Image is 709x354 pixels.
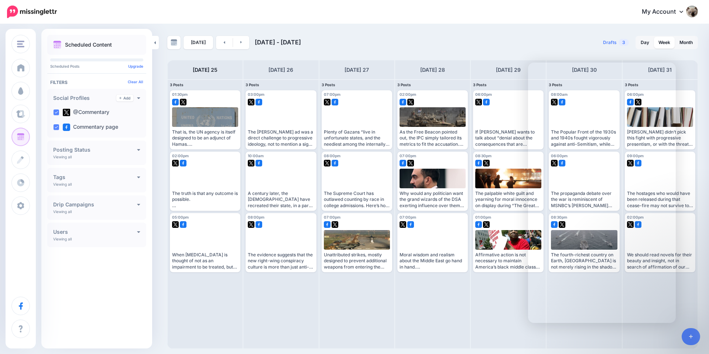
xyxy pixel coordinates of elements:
[324,215,340,219] span: 07:00pm
[599,36,633,49] a: Drafts3
[268,65,293,74] h4: [DATE] 26
[53,209,72,214] p: Viewing all
[496,65,521,74] h4: [DATE] 29
[193,65,218,74] h4: [DATE] 25
[53,229,137,235] h4: Users
[170,82,184,87] span: 3 Posts
[475,99,482,105] img: twitter-square.png
[475,129,541,147] div: If [PERSON_NAME] wants to talk about “denial about the consequences that are occurring for innoce...
[400,129,466,147] div: As the Free Beacon pointed out, the IPC simply tailored its metrics to fit the accusation. [URL][...
[407,221,414,228] img: facebook-square.png
[475,191,541,209] div: The palpable white guilt and yearning for moral innocence on display during “The Great Awokening”...
[475,160,482,166] img: facebook-square.png
[658,329,676,347] iframe: Intercom live chat
[400,154,416,158] span: 07:00pm
[248,191,314,209] div: A century later, the [DEMOGRAPHIC_DATA] have recreated their state, in a part of the world where ...
[248,129,314,147] div: The [PERSON_NAME] ad was a direct challenge to progressive ideology, not to mention a sign of bro...
[65,42,112,47] p: Scheduled Content
[675,37,697,48] a: Month
[400,215,416,219] span: 07:00pm
[7,6,57,18] img: Missinglettr
[248,160,254,166] img: twitter-square.png
[50,80,143,85] h4: Filters
[475,215,491,219] span: 01:00pm
[17,41,24,47] img: menu.png
[256,99,262,105] img: facebook-square.png
[400,92,416,97] span: 02:00pm
[475,252,541,270] div: Affirmative action is not necessary to maintain America’s black middle class because black progre...
[407,160,414,166] img: twitter-square.png
[172,154,189,158] span: 02:00pm
[63,124,70,131] img: facebook-square.png
[324,191,390,209] div: The Supreme Court has outlawed counting by race in college admissions. Here’s how universities mi...
[473,82,487,87] span: 3 Posts
[324,154,340,158] span: 08:00pm
[184,36,213,49] a: [DATE]
[180,160,186,166] img: facebook-square.png
[53,237,72,241] p: Viewing all
[475,221,482,228] img: facebook-square.png
[248,252,314,270] div: The evidence suggests that the new right-wing conspiracy culture is more than just anti-instituti...
[324,129,390,147] div: Plenty of Gazans “live in unfortunate states, and the neediest among the internally displaced are...
[332,99,338,105] img: facebook-square.png
[180,221,186,228] img: facebook-square.png
[324,92,340,97] span: 07:00pm
[400,99,406,105] img: facebook-square.png
[63,109,70,116] img: twitter-square.png
[483,99,490,105] img: facebook-square.png
[654,37,675,48] a: Week
[172,215,189,219] span: 05:00pm
[248,99,254,105] img: twitter-square.png
[248,215,264,219] span: 08:00pm
[63,124,118,131] label: Commentary page
[483,160,490,166] img: twitter-square.png
[180,99,186,105] img: twitter-square.png
[324,252,390,270] div: Unattributed strikes, mostly designed to prevent additional weapons from entering the theater, be...
[172,160,179,166] img: twitter-square.png
[483,221,490,228] img: twitter-square.png
[636,37,654,48] a: Day
[256,160,262,166] img: facebook-square.png
[397,82,411,87] span: 3 Posts
[332,221,338,228] img: twitter-square.png
[634,3,698,21] a: My Account
[172,99,179,105] img: facebook-square.png
[50,64,143,68] p: Scheduled Posts
[400,160,406,166] img: facebook-square.png
[400,252,466,270] div: Moral wisdom and realism about the Middle East go hand in hand. [URL][DOMAIN_NAME][PERSON_NAME]
[246,82,259,87] span: 3 Posts
[324,99,330,105] img: twitter-square.png
[324,160,330,166] img: twitter-square.png
[400,191,466,209] div: Why would any politician want the grand wizards of the DSA exerting influence over them? More imp...
[172,191,238,209] div: The truth is that any outcome is possible. [URL][DOMAIN_NAME][PERSON_NAME]
[53,202,137,207] h4: Drip Campaigns
[619,39,629,46] span: 3
[322,82,335,87] span: 3 Posts
[53,182,72,186] p: Viewing all
[172,252,238,270] div: When [MEDICAL_DATA] is thought of not as an impairment to be treated, but as a unique perspective...
[400,221,406,228] img: twitter-square.png
[345,65,369,74] h4: [DATE] 27
[63,109,109,116] label: @Commentary
[53,95,116,101] h4: Social Profiles
[603,40,617,45] span: Drafts
[172,221,179,228] img: twitter-square.png
[255,38,301,46] span: [DATE] - [DATE]
[128,80,143,84] a: Clear All
[256,221,262,228] img: facebook-square.png
[407,99,414,105] img: twitter-square.png
[53,175,137,180] h4: Tags
[248,92,264,97] span: 03:00pm
[248,221,254,228] img: twitter-square.png
[528,63,676,323] iframe: Intercom live chat
[172,129,238,147] div: That is, the UN agency is itself designed to be an adjunct of Hamas. [URL][DOMAIN_NAME]
[53,155,72,159] p: Viewing all
[324,221,330,228] img: facebook-square.png
[420,65,445,74] h4: [DATE] 28
[53,41,61,49] img: calendar.png
[53,147,137,152] h4: Posting Status
[128,64,143,68] a: Upgrade
[116,95,133,101] a: Add
[171,39,177,46] img: calendar-grey-darker.png
[332,160,338,166] img: facebook-square.png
